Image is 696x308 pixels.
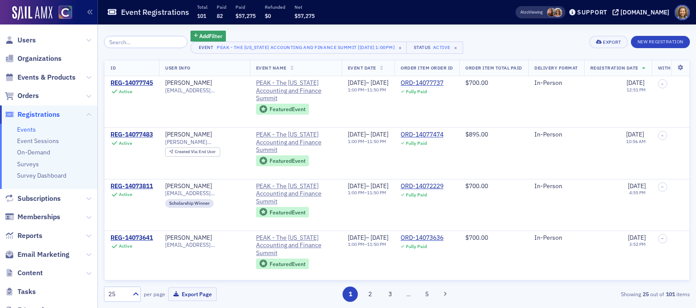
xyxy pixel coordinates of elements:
a: Subscriptions [5,194,61,203]
a: Tasks [5,287,36,297]
span: – [661,81,664,87]
a: Surveys [17,160,39,168]
button: Export Page [168,287,217,301]
span: $0 [265,12,271,19]
button: EventPEAK - The [US_STATE] Accounting and Finance Summit [[DATE] 1:00pm]× [190,42,408,54]
span: ID [111,65,116,71]
span: Subscriptions [17,194,61,203]
span: PEAK - The Colorado Accounting and Finance Summit [256,234,336,257]
div: In-Person [534,79,578,87]
span: Registrations [17,110,60,119]
span: [EMAIL_ADDRESS][DOMAIN_NAME] [165,241,244,248]
div: [PERSON_NAME] [165,79,212,87]
span: PEAK - The Colorado Accounting and Finance Summit [256,79,336,102]
span: $700.00 [465,79,488,87]
div: Fully Paid [406,192,427,198]
span: Created Via : [175,149,199,154]
span: Reports [17,231,42,241]
div: Also [520,9,529,15]
div: Featured Event [256,259,309,269]
a: Email Marketing [5,250,69,259]
h1: Event Registrations [121,7,189,17]
div: Created Via: End User [165,147,220,157]
span: Memberships [17,212,60,222]
span: Add Filter [199,32,222,40]
a: View Homepage [52,6,72,21]
a: PEAK - The [US_STATE] Accounting and Finance Summit [256,79,336,102]
a: REG-14073641 [111,234,153,242]
p: Net [294,4,315,10]
a: On-Demand [17,148,50,156]
a: ORD-14072229 [401,182,443,190]
a: [PERSON_NAME] [165,182,212,190]
div: Fully Paid [406,244,427,249]
time: 1:00 PM [348,241,364,247]
a: Registrations [5,110,60,119]
span: Content [17,268,43,278]
div: Status [413,45,431,50]
span: User Info [165,65,190,71]
span: Viewing [520,9,543,15]
div: – [348,87,389,93]
button: New Registration [631,36,690,48]
img: SailAMX [59,6,72,19]
a: ORD-14077737 [401,79,443,87]
span: 101 [197,12,206,19]
time: 4:55 PM [629,189,646,196]
p: Paid [217,4,226,10]
button: 5 [419,287,434,302]
time: 11:50 PM [367,138,386,144]
div: End User [175,150,216,154]
div: Fully Paid [406,140,427,146]
strong: 101 [664,290,676,298]
div: – [348,131,389,139]
a: REG-14077483 [111,131,153,139]
a: Organizations [5,54,62,63]
a: Reports [5,231,42,241]
div: [PERSON_NAME] [165,234,212,242]
a: Memberships [5,212,60,222]
div: Featured Event [270,158,305,163]
span: [DATE] [348,234,366,241]
button: StatusActive× [406,42,463,54]
div: Fully Paid [406,89,427,94]
div: PEAK - The [US_STATE] Accounting and Finance Summit [[DATE] 1:00pm] [217,43,395,52]
a: ORD-14077474 [401,131,443,139]
span: $57,275 [235,12,256,19]
span: Delivery Format [534,65,578,71]
time: 11:50 PM [367,241,386,247]
span: $700.00 [465,234,488,241]
span: Event Name [256,65,287,71]
div: Export [603,40,621,45]
div: – [348,241,389,247]
a: Users [5,35,36,45]
img: SailAMX [12,6,52,20]
p: Total [197,4,208,10]
span: $895.00 [465,130,488,138]
span: Events & Products [17,73,76,82]
p: Refunded [265,4,285,10]
span: [DATE] [371,130,388,138]
div: REG-14073811 [111,182,153,190]
span: – [661,133,664,138]
time: 12:51 PM [627,87,646,93]
span: [DATE] [348,182,366,190]
span: Organizations [17,54,62,63]
a: PEAK - The [US_STATE] Accounting and Finance Summit [256,131,336,154]
a: Content [5,268,43,278]
span: Tasks [17,287,36,297]
div: Active [119,192,132,197]
div: Featured Event [256,104,309,115]
strong: 25 [641,290,650,298]
span: Order Item Order ID [401,65,453,71]
div: Featured Event [270,262,305,266]
time: 3:52 PM [629,241,646,247]
span: [PERSON_NAME][EMAIL_ADDRESS][DOMAIN_NAME] [165,139,244,145]
div: – [348,79,389,87]
div: – [348,139,389,144]
span: Orders [17,91,39,101]
div: Active [433,45,450,50]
